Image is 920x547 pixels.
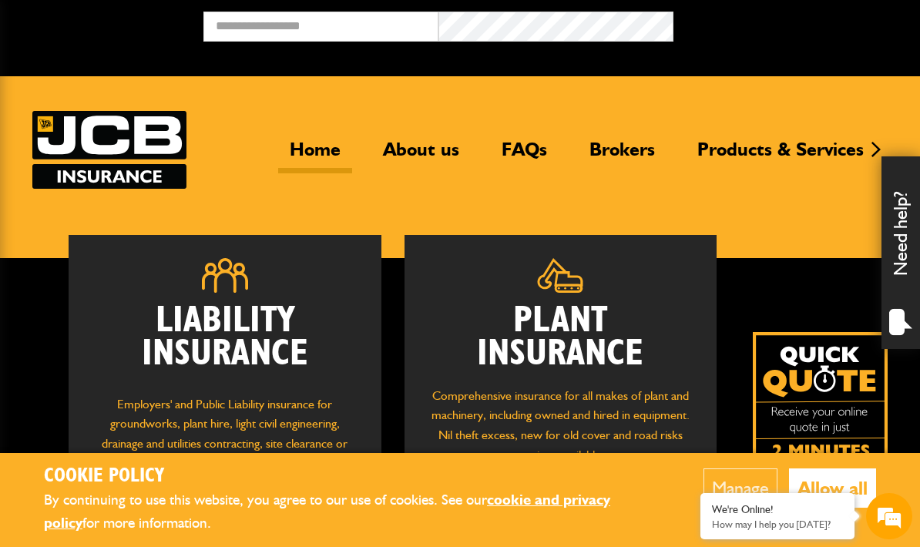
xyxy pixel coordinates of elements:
p: Comprehensive insurance for all makes of plant and machinery, including owned and hired in equipm... [428,386,694,465]
div: Need help? [881,156,920,349]
a: Home [278,138,352,173]
a: Get your insurance quote isn just 2-minutes [753,332,888,467]
a: FAQs [490,138,559,173]
p: By continuing to use this website, you agree to our use of cookies. See our for more information. [44,488,656,535]
p: How may I help you today? [712,518,843,530]
img: Quick Quote [753,332,888,467]
button: Broker Login [673,12,908,35]
h2: Liability Insurance [92,304,358,379]
p: Employers' and Public Liability insurance for groundworks, plant hire, light civil engineering, d... [92,394,358,482]
a: About us [371,138,471,173]
img: JCB Insurance Services logo [32,111,186,189]
a: Products & Services [686,138,875,173]
button: Allow all [789,468,876,508]
button: Manage [703,468,777,508]
div: We're Online! [712,503,843,516]
h2: Cookie Policy [44,465,656,488]
a: JCB Insurance Services [32,111,186,189]
a: Brokers [578,138,666,173]
h2: Plant Insurance [428,304,694,371]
